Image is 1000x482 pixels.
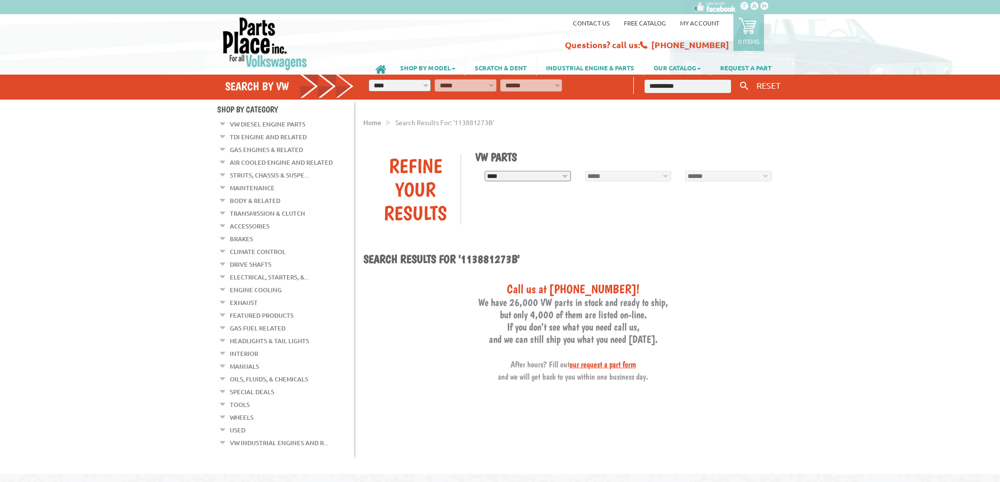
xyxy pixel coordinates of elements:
[230,169,309,181] a: Struts, Chassis & Suspe...
[507,281,639,296] span: Call us at [PHONE_NUMBER]!
[391,59,465,76] a: SHOP BY MODEL
[363,252,783,267] h1: Search results for '113881273B'
[230,437,328,449] a: VW Industrial Engines and R...
[738,37,759,45] p: 0 items
[363,118,381,127] a: Home
[230,322,286,334] a: Gas Fuel Related
[465,59,536,76] a: SCRATCH & DENT
[573,19,610,27] a: Contact us
[230,411,253,423] a: Wheels
[737,78,751,94] button: Keyword Search
[217,104,354,114] h4: Shop By Category
[753,78,784,92] button: RESET
[570,359,636,369] a: our request a part form
[230,194,280,207] a: Body & Related
[756,80,781,90] span: RESET
[230,118,305,130] a: VW Diesel Engine Parts
[230,144,303,156] a: Gas Engines & Related
[230,309,294,321] a: Featured Products
[733,14,764,51] a: 0 items
[230,373,308,385] a: Oils, Fluids, & Chemicals
[230,233,253,245] a: Brakes
[537,59,644,76] a: INDUSTRIAL ENGINE & PARTS
[230,271,309,283] a: Electrical, Starters, &...
[222,17,308,71] img: Parts Place Inc!
[230,360,259,372] a: Manuals
[230,386,274,398] a: Special Deals
[230,182,275,194] a: Maintenance
[230,131,307,143] a: TDI Engine and Related
[230,296,258,309] a: Exhaust
[230,156,333,169] a: Air Cooled Engine and Related
[230,284,282,296] a: Engine Cooling
[230,220,269,232] a: Accessories
[363,281,783,382] h3: We have 26,000 VW parts in stock and ready to ship, but only 4,000 of them are listed on-line. If...
[498,359,648,381] span: After hours? Fill out and we will get back to you within one business day.
[230,258,271,271] a: Drive Shafts
[475,150,776,164] h1: VW Parts
[230,245,286,258] a: Climate Control
[230,398,250,411] a: Tools
[370,154,461,225] div: Refine Your Results
[230,335,309,347] a: Headlights & Tail Lights
[644,59,710,76] a: OUR CATALOG
[230,207,305,220] a: Transmission & Clutch
[230,347,258,360] a: Interior
[624,19,666,27] a: Free Catalog
[711,59,781,76] a: REQUEST A PART
[395,118,494,127] span: Search results for: '113881273B'
[230,424,245,436] a: Used
[225,79,354,93] h4: Search by VW
[680,19,719,27] a: My Account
